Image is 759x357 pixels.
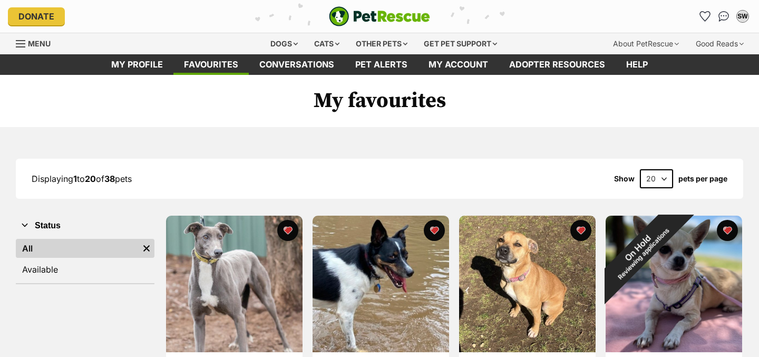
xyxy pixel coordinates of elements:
button: My account [734,8,751,25]
button: favourite [717,220,738,241]
img: chat-41dd97257d64d25036548639549fe6c8038ab92f7586957e7f3b1b290dea8141.svg [718,11,729,22]
a: Remove filter [139,239,154,258]
strong: 20 [85,173,96,184]
a: Pet alerts [345,54,418,75]
a: Conversations [715,8,732,25]
div: Dogs [263,33,305,54]
a: PetRescue [329,6,430,26]
a: My account [418,54,499,75]
div: Cats [307,33,347,54]
img: Narla [459,216,596,352]
a: Favourites [173,54,249,75]
div: SW [737,11,748,22]
strong: 38 [104,173,115,184]
a: All [16,239,139,258]
span: Reviewing applications [617,227,671,281]
img: Penny [313,216,449,352]
button: Status [16,219,154,233]
a: Favourites [696,8,713,25]
a: My profile [101,54,173,75]
a: conversations [249,54,345,75]
div: Other pets [348,33,415,54]
a: Adopter resources [499,54,616,75]
button: favourite [424,220,445,241]
ul: Account quick links [696,8,751,25]
img: logo-e224e6f780fb5917bec1dbf3a21bbac754714ae5b6737aabdf751b685950b380.svg [329,6,430,26]
span: Displaying to of pets [32,173,132,184]
div: Status [16,237,154,283]
div: Get pet support [416,33,504,54]
div: On Hold [582,192,699,309]
a: Available [16,260,154,279]
div: Good Reads [688,33,751,54]
button: favourite [277,220,298,241]
a: Donate [8,7,65,25]
span: Show [614,175,635,183]
button: favourite [570,220,591,241]
div: About PetRescue [606,33,686,54]
a: On HoldReviewing applications [606,344,742,354]
span: Menu [28,39,51,48]
a: Help [616,54,658,75]
strong: 1 [73,173,77,184]
label: pets per page [678,175,727,183]
img: Shy [166,216,303,352]
a: Menu [16,33,58,52]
